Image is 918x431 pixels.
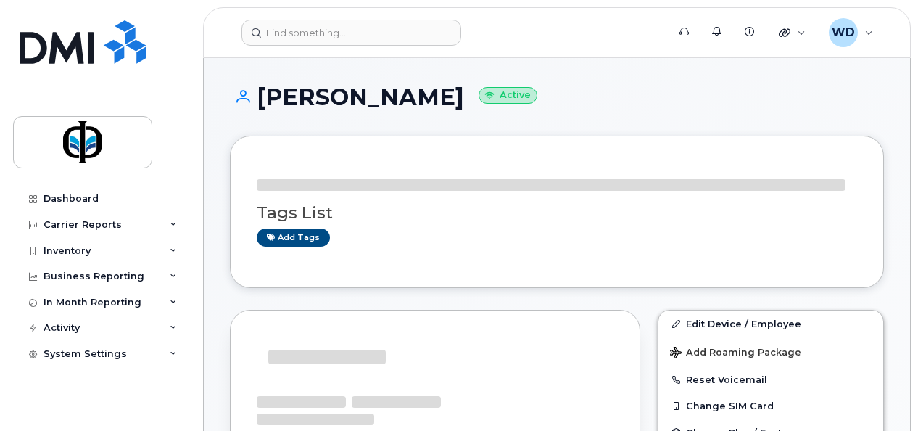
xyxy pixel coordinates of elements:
[658,337,883,366] button: Add Roaming Package
[230,84,884,110] h1: [PERSON_NAME]
[257,204,857,222] h3: Tags List
[257,229,330,247] a: Add tags
[658,393,883,419] button: Change SIM Card
[670,347,801,361] span: Add Roaming Package
[479,87,537,104] small: Active
[658,366,883,393] button: Reset Voicemail
[658,311,883,337] a: Edit Device / Employee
